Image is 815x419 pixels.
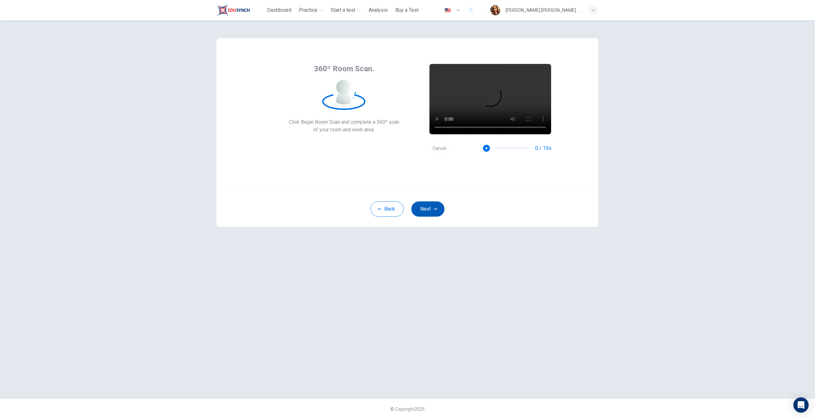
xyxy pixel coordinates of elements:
button: Analysis [366,4,390,16]
span: 360º Room Scan. [314,64,374,74]
span: 0 / 10s [535,144,551,152]
div: Open Intercom Messenger [793,397,809,413]
div: [PERSON_NAME] [PERSON_NAME] Limbai [506,6,581,14]
button: Practice [296,4,326,16]
button: Back [371,201,404,217]
span: Dashboard [267,6,291,14]
span: Practice [299,6,317,14]
span: Click Begin Room Scan and complete a 360º scan [289,118,399,126]
button: Buy a Test [393,4,421,16]
a: ELTC logo [216,4,265,17]
img: en [444,8,452,13]
button: Start a test [328,4,364,16]
span: Start a test [331,6,355,14]
button: Cancel [429,142,450,155]
span: of your room and work area. [289,126,399,134]
button: Dashboard [265,4,294,16]
img: Profile picture [490,5,500,15]
span: © Copyright 2025 [390,407,425,412]
span: Buy a Test [395,6,419,14]
span: Analysis [369,6,388,14]
button: Next [411,201,444,217]
img: ELTC logo [216,4,250,17]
